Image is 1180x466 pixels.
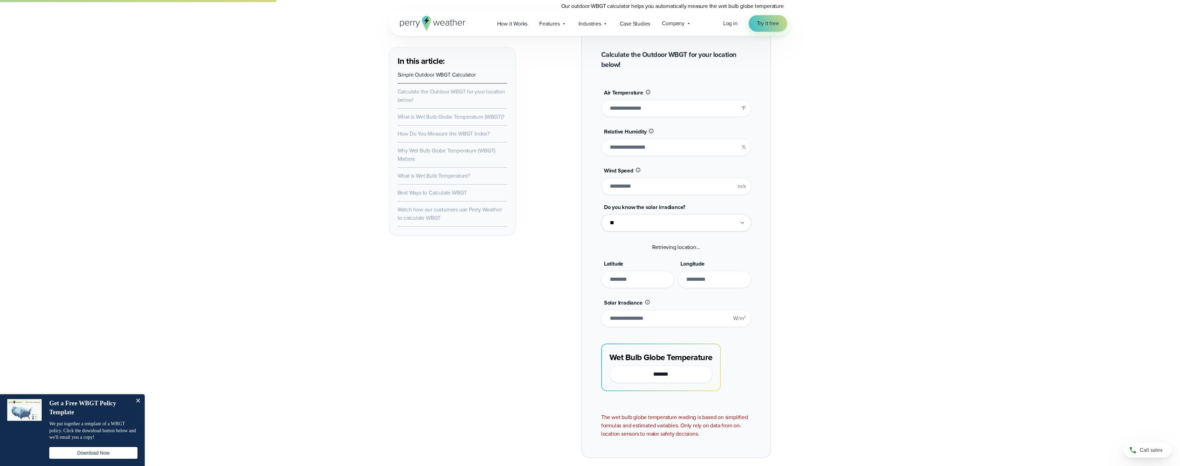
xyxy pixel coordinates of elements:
a: How it Works [491,17,534,31]
span: Do you know the solar irradiance? [604,203,685,211]
h2: Calculate the Outdoor WBGT for your location below! [601,50,751,70]
button: Download Now [49,447,137,459]
a: What is Wet Bulb Globe Temperature (WBGT)? [398,113,505,121]
a: Simple Outdoor WBGT Calculator [398,71,476,79]
a: Best Ways to Calculate WBGT [398,189,467,197]
span: Try it free [757,19,779,28]
p: Our outdoor WBGT calculator helps you automatically measure the wet bulb globe temperature quickl... [561,2,791,19]
span: Air Temperature [604,89,643,97]
span: Latitude [604,260,623,268]
span: Wind Speed [604,167,633,175]
a: Try it free [749,15,787,32]
h4: Get a Free WBGT Policy Template [49,399,130,417]
span: Call sales [1140,446,1162,454]
div: The wet bulb globe temperature reading is based on simplified formulas and estimated variables. O... [601,413,751,438]
span: Features [539,20,560,28]
span: Longitude [680,260,704,268]
img: dialog featured image [7,399,42,421]
a: How Do You Measure the WBGT Index? [398,130,490,138]
span: Industries [578,20,601,28]
span: Case Studies [620,20,650,28]
span: Company [662,19,685,28]
a: Log in [723,19,738,28]
button: Close [131,394,145,408]
a: Case Studies [614,17,656,31]
p: We put together a template of a WBGT policy. Click the download button below and we'll email you ... [49,420,137,441]
span: Log in [723,19,738,27]
span: Relative Humidity [604,128,647,136]
a: What is Wet Bulb Temperature? [398,172,470,180]
span: Retrieving location... [652,243,700,251]
a: Calculate the Outdoor WBGT for your location below! [398,88,505,104]
a: Why Wet Bulb Globe Temperature (WBGT) Matters [398,147,496,163]
span: How it Works [497,20,528,28]
a: Watch how our customers use Perry Weather to calculate WBGT [398,206,502,222]
span: Solar Irradiance [604,299,643,307]
h3: In this article: [398,56,507,67]
a: Call sales [1123,443,1172,458]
